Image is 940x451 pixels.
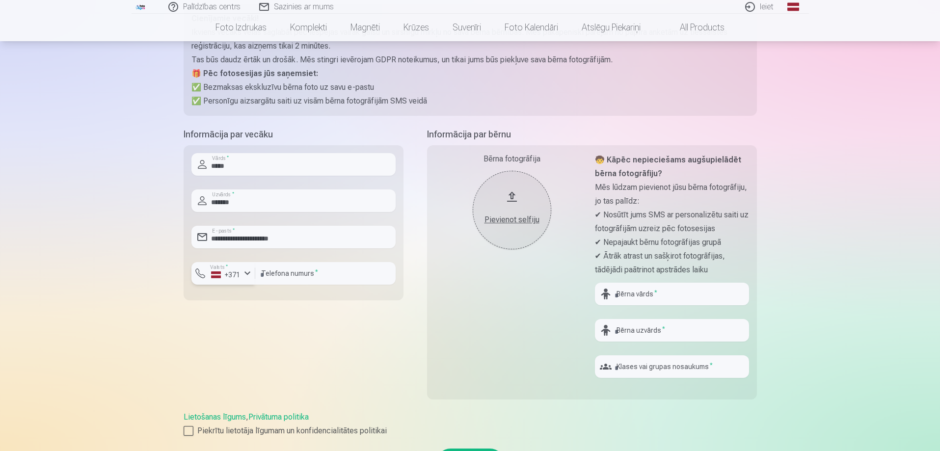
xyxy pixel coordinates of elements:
[493,14,570,41] a: Foto kalendāri
[211,270,241,280] div: +371
[184,128,403,141] h5: Informācija par vecāku
[184,425,757,437] label: Piekrītu lietotāja līgumam un konfidencialitātes politikai
[652,14,736,41] a: All products
[191,262,255,285] button: Valsts*+371
[191,94,749,108] p: ✅ Personīgu aizsargātu saiti uz visām bērna fotogrāfijām SMS veidā
[392,14,441,41] a: Krūzes
[207,264,231,271] label: Valsts
[595,208,749,236] p: ✔ Nosūtīt jums SMS ar personalizētu saiti uz fotogrāfijām uzreiz pēc fotosesijas
[595,249,749,277] p: ✔ Ātrāk atrast un sašķirot fotogrāfijas, tādējādi paātrinot apstrādes laiku
[191,53,749,67] p: Tas būs daudz ērtāk un drošāk. Mēs stingri ievērojam GDPR noteikumus, un tikai jums būs piekļuve ...
[595,181,749,208] p: Mēs lūdzam pievienot jūsu bērna fotogrāfiju, jo tas palīdz:
[184,411,757,437] div: ,
[191,80,749,94] p: ✅ Bezmaksas ekskluzīvu bērna foto uz savu e-pastu
[427,128,757,141] h5: Informācija par bērnu
[483,214,541,226] div: Pievienot selfiju
[248,412,309,422] a: Privātuma politika
[278,14,339,41] a: Komplekti
[135,4,146,10] img: /fa1
[204,14,278,41] a: Foto izdrukas
[570,14,652,41] a: Atslēgu piekariņi
[473,171,551,249] button: Pievienot selfiju
[339,14,392,41] a: Magnēti
[595,155,741,178] strong: 🧒 Kāpēc nepieciešams augšupielādēt bērna fotogrāfiju?
[184,412,246,422] a: Lietošanas līgums
[435,153,589,165] div: Bērna fotogrāfija
[595,236,749,249] p: ✔ Nepajaukt bērnu fotogrāfijas grupā
[191,69,318,78] strong: 🎁 Pēc fotosesijas jūs saņemsiet:
[441,14,493,41] a: Suvenīri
